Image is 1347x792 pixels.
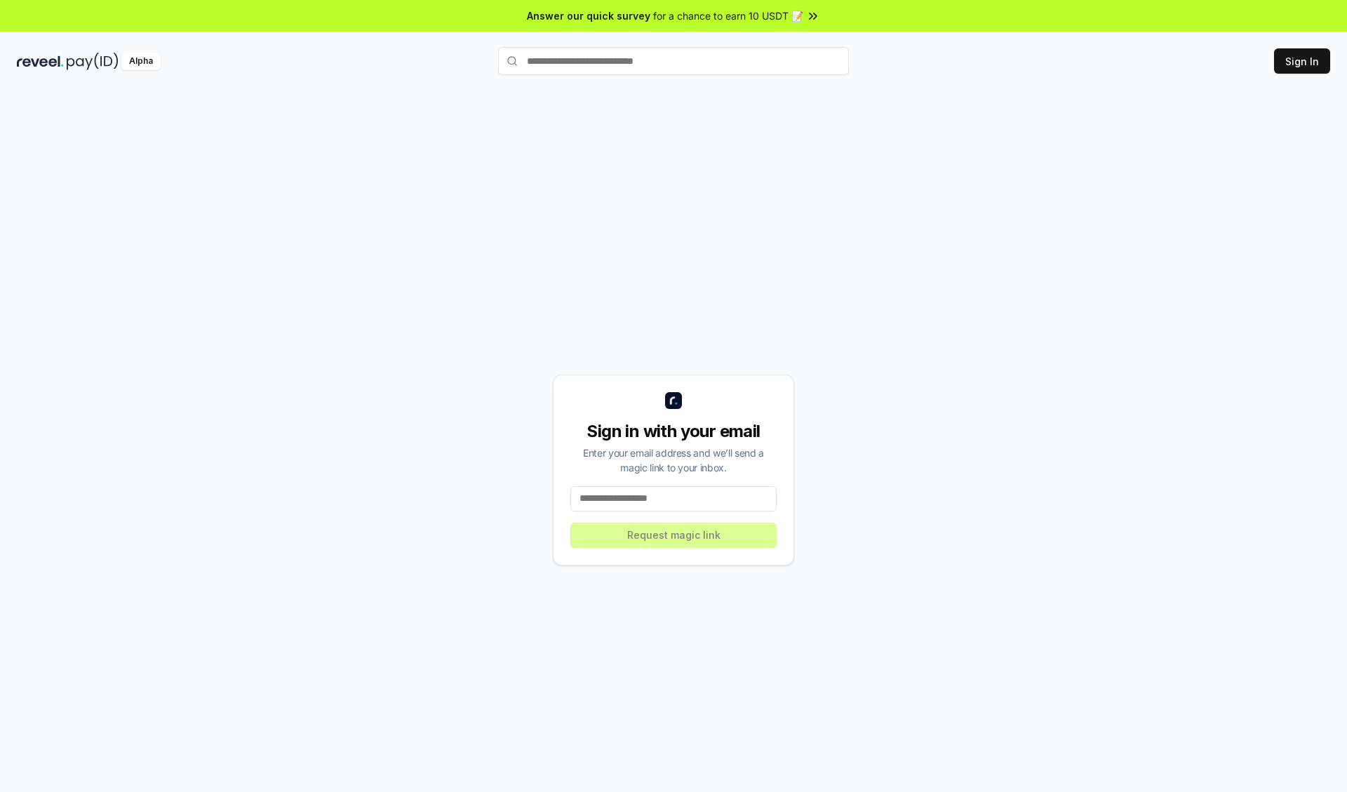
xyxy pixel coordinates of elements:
div: Enter your email address and we’ll send a magic link to your inbox. [570,445,777,475]
button: Sign In [1274,48,1330,74]
div: Sign in with your email [570,420,777,443]
img: pay_id [67,53,119,70]
span: for a chance to earn 10 USDT 📝 [653,8,803,23]
div: Alpha [121,53,161,70]
img: reveel_dark [17,53,64,70]
img: logo_small [665,392,682,409]
span: Answer our quick survey [527,8,650,23]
